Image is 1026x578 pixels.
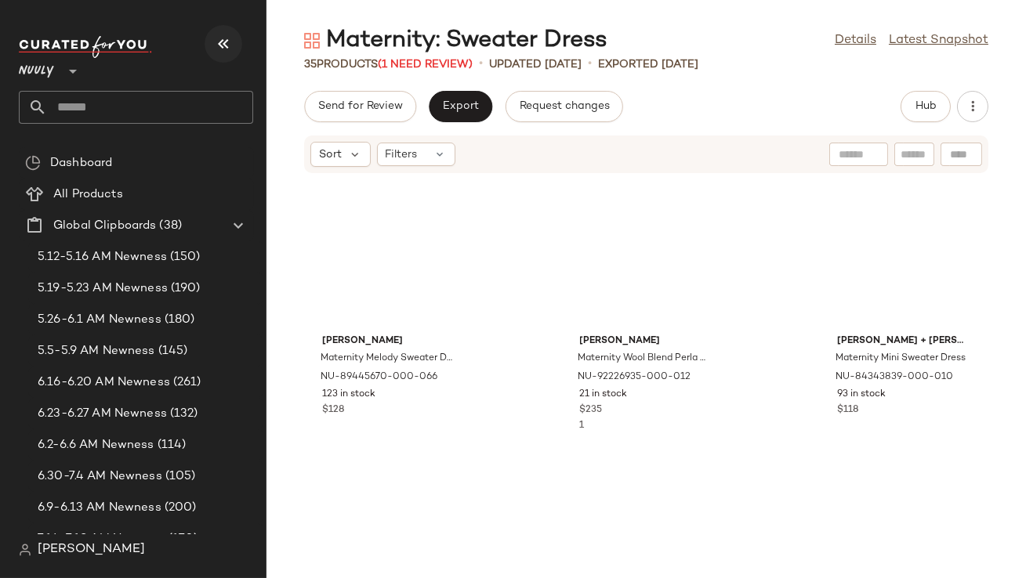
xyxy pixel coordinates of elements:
[580,421,585,431] span: 1
[386,146,418,163] span: Filters
[835,31,876,50] a: Details
[321,370,437,385] span: NU-89445670-000-066
[53,186,123,204] span: All Products
[165,530,198,548] span: (170)
[170,374,201,392] span: (261)
[38,436,154,454] span: 6.2-6.6 AM Newness
[38,311,161,329] span: 5.26-6.1 AM Newness
[167,405,198,423] span: (132)
[304,91,416,122] button: Send for Review
[38,405,167,423] span: 6.23-6.27 AM Newness
[167,248,201,266] span: (150)
[25,155,41,171] img: svg%3e
[38,342,155,360] span: 5.5-5.9 AM Newness
[578,352,712,366] span: Maternity Wool Blend Perla Dress
[304,56,473,73] div: Products
[317,100,403,113] span: Send for Review
[168,280,201,298] span: (190)
[378,59,473,70] span: (1 Need Review)
[304,33,320,49] img: svg%3e
[429,91,492,122] button: Export
[319,146,342,163] span: Sort
[837,403,858,417] span: $118
[901,91,951,122] button: Hub
[580,334,713,349] span: [PERSON_NAME]
[304,59,317,70] span: 35
[479,55,483,74] span: •
[836,370,953,385] span: NU-84343839-000-010
[588,55,592,74] span: •
[506,91,623,122] button: Request changes
[580,403,603,417] span: $235
[162,468,196,486] span: (105)
[889,31,988,50] a: Latest Snapshot
[154,436,187,454] span: (114)
[38,530,165,548] span: 7.14-7.18 AM Newness
[19,544,31,556] img: svg%3e
[837,388,886,402] span: 93 in stock
[155,342,188,360] span: (145)
[38,499,161,517] span: 6.9-6.13 AM Newness
[304,25,607,56] div: Maternity: Sweater Dress
[489,56,582,73] p: updated [DATE]
[321,352,454,366] span: Maternity Melody Sweater Dress
[19,36,152,58] img: cfy_white_logo.C9jOOHJF.svg
[915,100,937,113] span: Hub
[161,311,195,329] span: (180)
[578,370,691,385] span: NU-92226935-000-012
[53,217,156,235] span: Global Clipboards
[442,100,479,113] span: Export
[519,100,610,113] span: Request changes
[38,374,170,392] span: 6.16-6.20 AM Newness
[837,334,970,349] span: [PERSON_NAME] + [PERSON_NAME]
[50,154,112,172] span: Dashboard
[161,499,197,517] span: (200)
[580,388,628,402] span: 21 in stock
[38,540,145,559] span: [PERSON_NAME]
[19,53,54,81] span: Nuuly
[322,334,455,349] span: [PERSON_NAME]
[836,352,966,366] span: Maternity Mini Sweater Dress
[156,217,182,235] span: (38)
[322,388,375,402] span: 123 in stock
[598,56,698,73] p: Exported [DATE]
[38,248,167,266] span: 5.12-5.16 AM Newness
[38,280,168,298] span: 5.19-5.23 AM Newness
[38,468,162,486] span: 6.30-7.4 AM Newness
[322,403,344,417] span: $128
